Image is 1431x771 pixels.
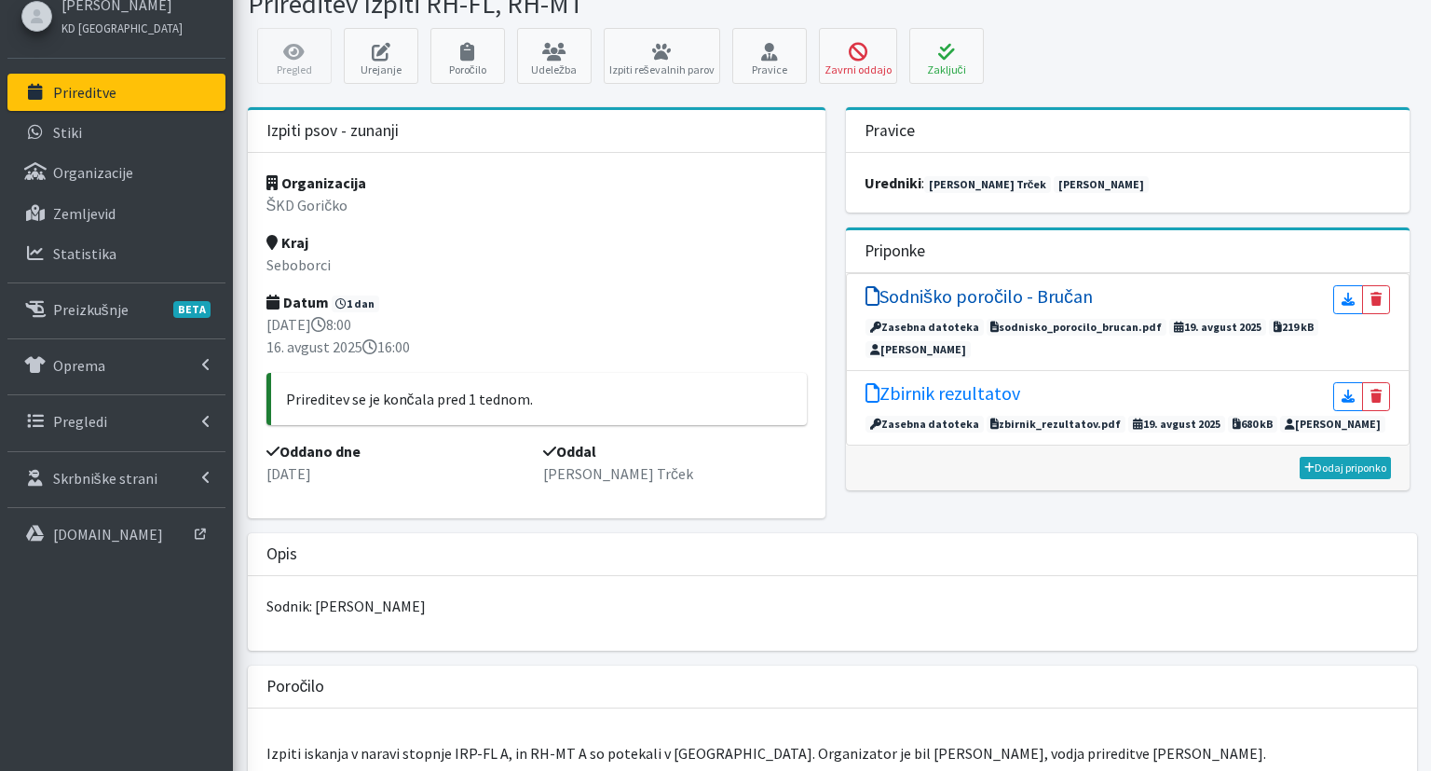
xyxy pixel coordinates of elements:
[332,296,380,312] span: 1 dan
[1054,176,1149,193] a: [PERSON_NAME]
[7,154,225,191] a: Organizacije
[865,285,1093,308] h5: Sodniško poročilo - Bručan
[7,516,225,553] a: [DOMAIN_NAME]
[7,74,225,111] a: Prireditve
[430,28,505,84] a: Poročilo
[1269,319,1319,336] span: 219 kB
[865,382,1020,411] a: Zbirnik rezultatov
[53,469,157,488] p: Skrbniške strani
[732,28,807,84] a: Pravice
[987,319,1167,336] span: sodnisko_porocilo_brucan.pdf
[543,462,807,485] p: [PERSON_NAME] Trček
[53,525,163,544] p: [DOMAIN_NAME]
[1300,457,1391,479] a: Dodaj priponko
[846,153,1410,213] div: :
[865,285,1093,314] a: Sodniško poročilo - Bručan
[865,121,915,141] h3: Pravice
[266,442,361,461] strong: Oddano dne
[266,462,530,485] p: [DATE]
[865,319,984,336] span: Zasebna datoteka
[1128,416,1225,433] span: 19. avgust 2025
[517,28,592,84] a: Udeležba
[266,233,308,252] strong: Kraj
[266,742,1398,764] p: Izpiti iskanja v naravi stopnje IRP-FL A, in RH-MT A so potekali v [GEOGRAPHIC_DATA]. Organizator...
[865,382,1020,405] h5: Zbirnik rezultatov
[266,121,399,141] h3: Izpiti psov - zunanji
[7,460,225,497] a: Skrbniške strani
[53,412,107,431] p: Pregledi
[7,291,225,328] a: PreizkušnjeBETA
[604,28,720,84] a: Izpiti reševalnih parov
[1228,416,1278,433] span: 680 kB
[266,677,325,696] h3: Poročilo
[286,388,792,410] p: Prireditev se je končala pred 1 tednom.
[53,123,82,142] p: Stiki
[909,28,984,84] button: Zaključi
[53,300,129,319] p: Preizkušnje
[266,173,366,192] strong: Organizacija
[7,403,225,440] a: Pregledi
[53,356,105,375] p: Oprema
[865,341,971,358] span: [PERSON_NAME]
[543,442,596,461] strong: Oddal
[865,241,925,261] h3: Priponke
[987,416,1126,433] span: zbirnik_rezultatov.pdf
[266,254,807,276] p: Seboborci
[1169,319,1266,336] span: 19. avgust 2025
[53,83,116,102] p: Prireditve
[173,301,211,318] span: BETA
[865,173,921,192] strong: uredniki
[7,235,225,272] a: Statistika
[7,347,225,384] a: Oprema
[266,544,297,564] h3: Opis
[53,244,116,263] p: Statistika
[266,313,807,358] p: [DATE] 8:00 16. avgust 2025 16:00
[819,28,897,84] button: Zavrni oddajo
[61,21,183,35] small: KD [GEOGRAPHIC_DATA]
[53,163,133,182] p: Organizacije
[53,204,116,223] p: Zemljevid
[1280,416,1385,433] span: [PERSON_NAME]
[266,293,329,311] strong: Datum
[924,176,1051,193] a: [PERSON_NAME] Trček
[7,114,225,151] a: Stiki
[344,28,418,84] a: Urejanje
[7,195,225,232] a: Zemljevid
[266,595,1398,617] p: Sodnik: [PERSON_NAME]
[266,194,807,216] p: ŠKD Goričko
[61,16,183,38] a: KD [GEOGRAPHIC_DATA]
[865,416,984,433] span: Zasebna datoteka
